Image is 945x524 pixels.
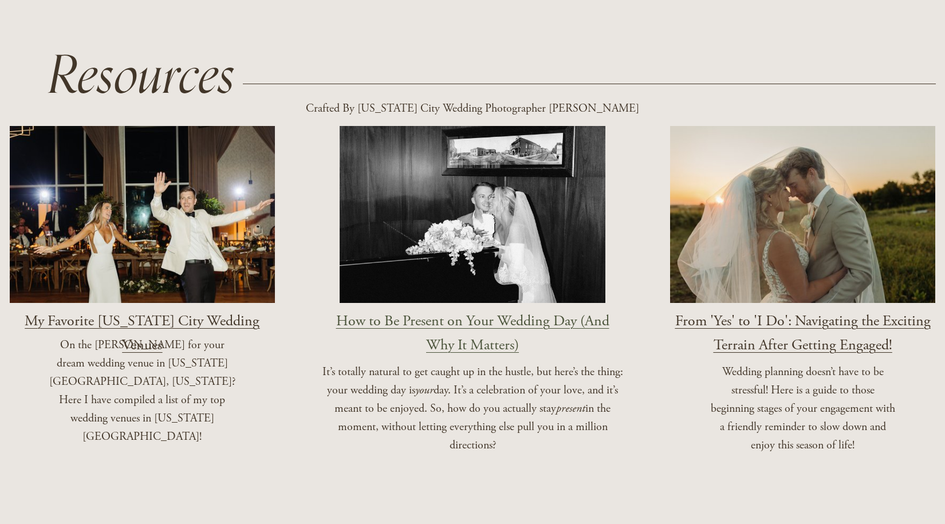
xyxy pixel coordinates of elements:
[48,33,236,119] em: Resources
[336,312,609,354] a: How to Be Present on Your Wedding Day (And Why It Matters)
[320,363,625,455] p: It’s totally natural to get caught up in the hustle, but here’s the thing: your wedding day is da...
[281,100,663,118] p: Crafted By [US_STATE] City Wedding Photographer [PERSON_NAME]
[48,336,236,446] p: On the [PERSON_NAME] for your dream wedding venue in [US_STATE][GEOGRAPHIC_DATA], [US_STATE]? Her...
[675,312,931,354] a: From 'Yes' to 'I Do': Navigating the Exciting Terrain After Getting Engaged!
[556,401,585,416] em: present
[709,363,897,455] p: Wedding planning doesn’t have to be stressful! Here is a guide to those beginning stages of your ...
[25,312,259,354] a: My Favorite [US_STATE] City Wedding Venues
[415,383,434,397] em: your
